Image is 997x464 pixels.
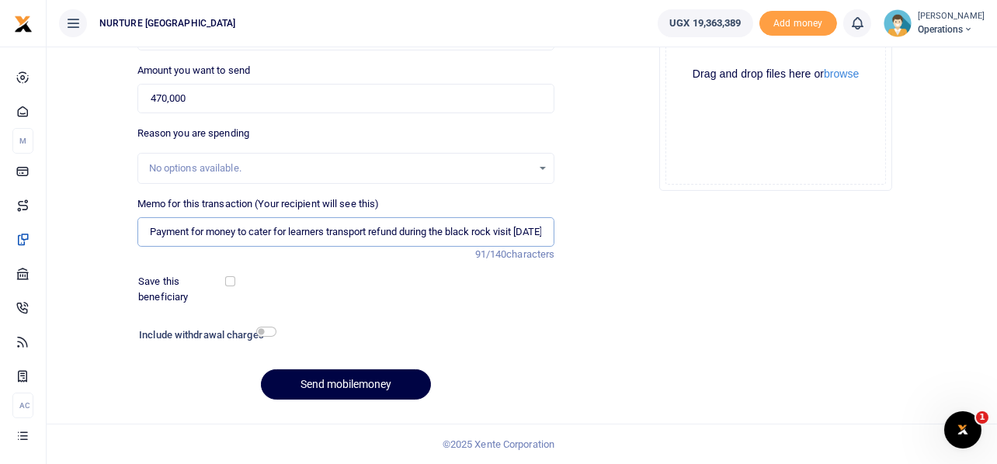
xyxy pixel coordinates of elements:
li: Toup your wallet [759,11,837,36]
h6: Include withdrawal charges [139,329,269,341]
li: M [12,128,33,154]
div: Drag and drop files here or [666,67,885,81]
iframe: Intercom live chat [944,411,981,448]
img: profile-user [884,9,912,37]
span: NURTURE [GEOGRAPHIC_DATA] [93,16,242,30]
a: profile-user [PERSON_NAME] Operations [884,9,985,37]
span: Add money [759,11,837,36]
div: No options available. [149,161,533,176]
input: Enter extra information [137,217,555,247]
span: characters [506,248,554,260]
button: Send mobilemoney [261,369,431,400]
li: Wallet ballance [651,9,759,37]
label: Amount you want to send [137,63,250,78]
span: 1 [976,411,988,424]
label: Memo for this transaction (Your recipient will see this) [137,196,380,212]
a: Add money [759,16,837,28]
li: Ac [12,393,33,418]
span: Operations [918,23,985,36]
input: UGX [137,84,555,113]
a: logo-small logo-large logo-large [14,17,33,29]
label: Reason you are spending [137,126,249,141]
small: [PERSON_NAME] [918,10,985,23]
label: Save this beneficiary [138,274,228,304]
button: browse [824,68,859,79]
a: UGX 19,363,389 [658,9,752,37]
span: 91/140 [475,248,507,260]
img: logo-small [14,15,33,33]
span: UGX 19,363,389 [669,16,741,31]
